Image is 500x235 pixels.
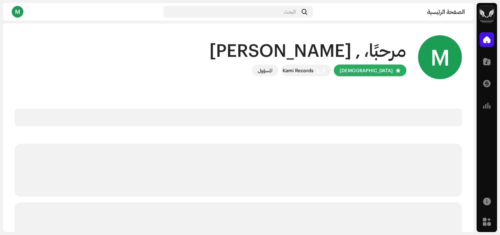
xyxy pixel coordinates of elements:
div: Kami Records [283,66,313,75]
div: المسؤول [258,66,272,75]
span: البحث [284,9,296,15]
div: M [418,35,462,79]
div: مرحبًا، , [PERSON_NAME] [209,38,406,62]
div: [DEMOGRAPHIC_DATA] [340,66,393,75]
div: الصفحة الرئيسية [316,9,465,15]
img: 33004b37-325d-4a8b-b51f-c12e9b964943 [316,66,325,75]
div: M [12,6,23,18]
img: 33004b37-325d-4a8b-b51f-c12e9b964943 [480,6,494,21]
